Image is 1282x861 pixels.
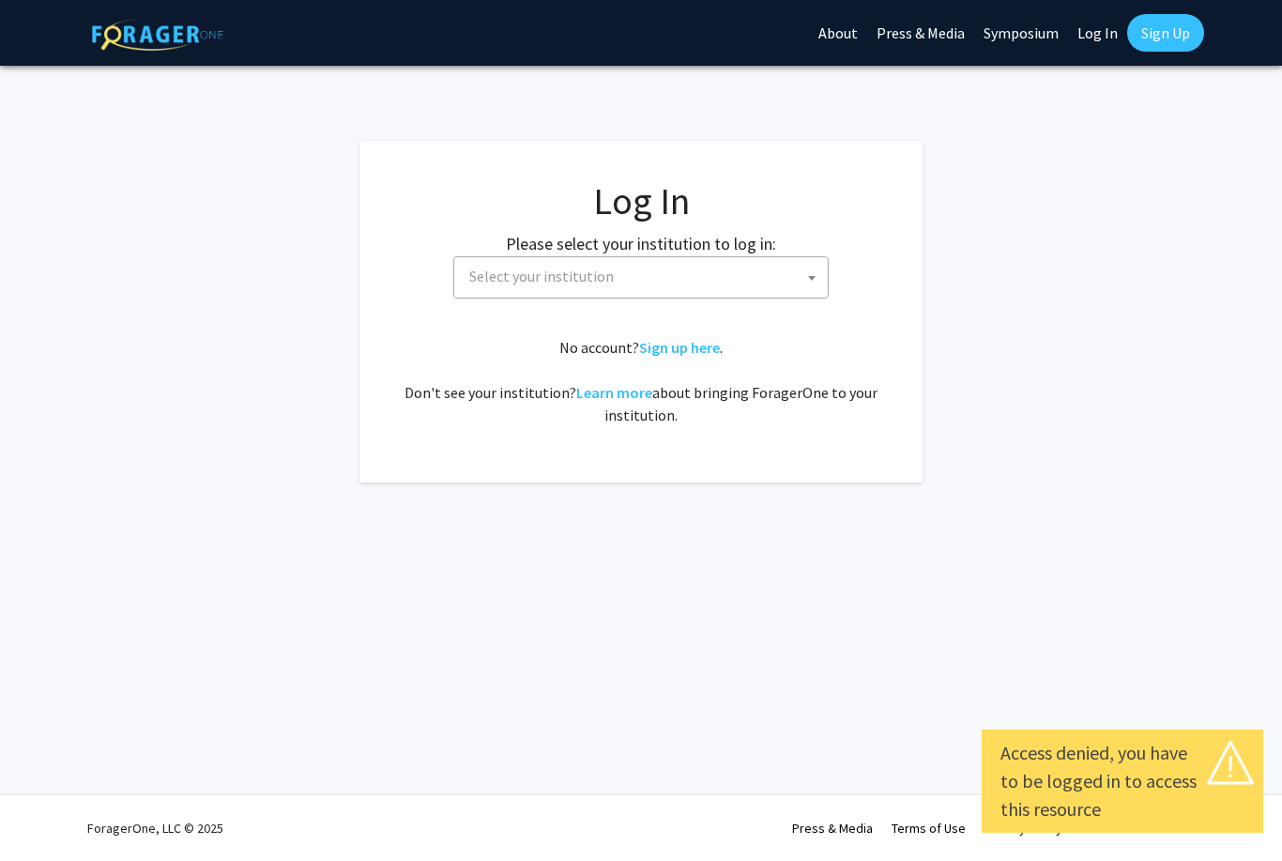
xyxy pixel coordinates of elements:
[397,178,885,223] h1: Log In
[469,267,614,285] span: Select your institution
[506,231,776,256] label: Please select your institution to log in:
[453,256,829,299] span: Select your institution
[639,338,720,357] a: Sign up here
[892,820,966,837] a: Terms of Use
[87,795,223,861] div: ForagerOne, LLC © 2025
[462,257,828,296] span: Select your institution
[576,383,652,402] a: Learn more about bringing ForagerOne to your institution
[1127,14,1204,52] a: Sign Up
[397,336,885,426] div: No account? . Don't see your institution? about bringing ForagerOne to your institution.
[92,18,223,51] img: ForagerOne Logo
[1000,739,1244,823] div: Access denied, you have to be logged in to access this resource
[792,820,873,837] a: Press & Media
